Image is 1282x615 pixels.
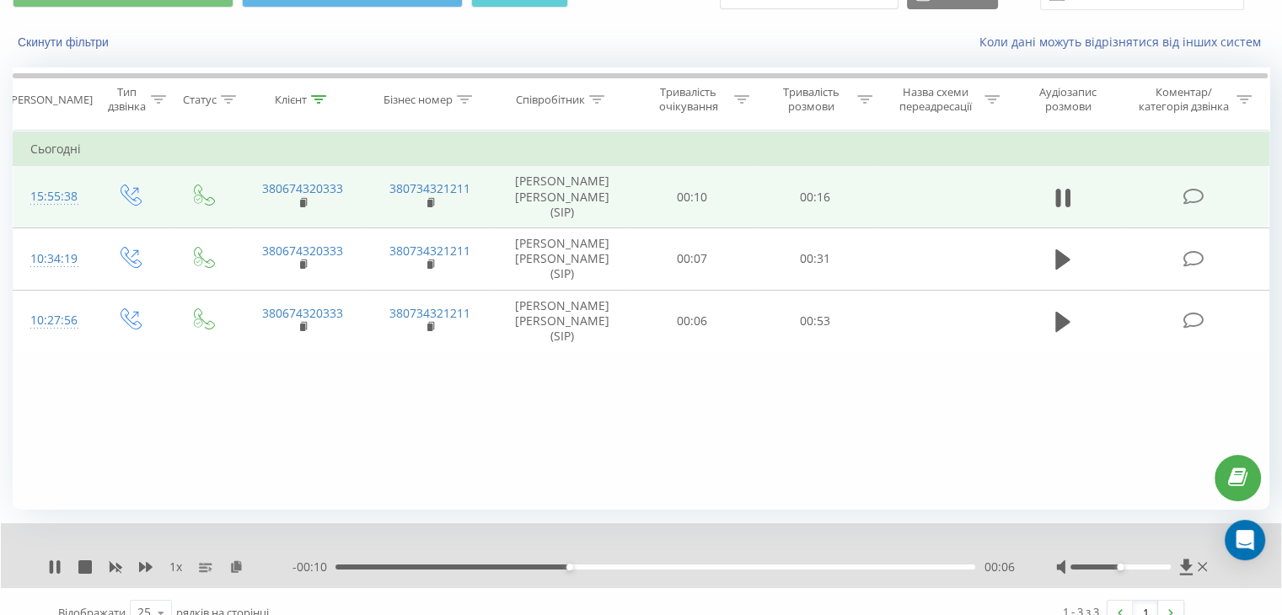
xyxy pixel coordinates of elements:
[30,304,75,337] div: 10:27:56
[13,35,117,50] button: Скинути фільтри
[754,290,876,352] td: 00:53
[262,180,343,196] a: 380674320333
[262,305,343,321] a: 380674320333
[494,166,631,228] td: [PERSON_NAME] [PERSON_NAME] (SIP)
[169,559,182,575] span: 1 x
[1117,564,1124,570] div: Accessibility label
[494,227,631,290] td: [PERSON_NAME] [PERSON_NAME] (SIP)
[183,93,217,107] div: Статус
[892,85,980,114] div: Назва схеми переадресації
[389,243,470,259] a: 380734321211
[13,132,1269,166] td: Сьогодні
[979,34,1269,50] a: Коли дані можуть відрізнятися вiд інших систем
[389,305,470,321] a: 380734321211
[494,290,631,352] td: [PERSON_NAME] [PERSON_NAME] (SIP)
[631,166,754,228] td: 00:10
[262,243,343,259] a: 380674320333
[8,93,93,107] div: [PERSON_NAME]
[30,243,75,275] div: 10:34:19
[275,93,307,107] div: Клієнт
[631,227,754,290] td: 00:07
[1019,85,1118,114] div: Аудіозапис розмови
[754,166,876,228] td: 00:16
[389,180,470,196] a: 380734321211
[984,559,1014,575] span: 00:06
[646,85,731,114] div: Тривалість очікування
[516,93,585,107] div: Співробітник
[1225,520,1265,560] div: Open Intercom Messenger
[292,559,335,575] span: - 00:10
[566,564,573,570] div: Accessibility label
[631,290,754,352] td: 00:06
[384,93,453,107] div: Бізнес номер
[1134,85,1232,114] div: Коментар/категорія дзвінка
[754,227,876,290] td: 00:31
[106,85,146,114] div: Тип дзвінка
[30,180,75,213] div: 15:55:38
[769,85,853,114] div: Тривалість розмови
